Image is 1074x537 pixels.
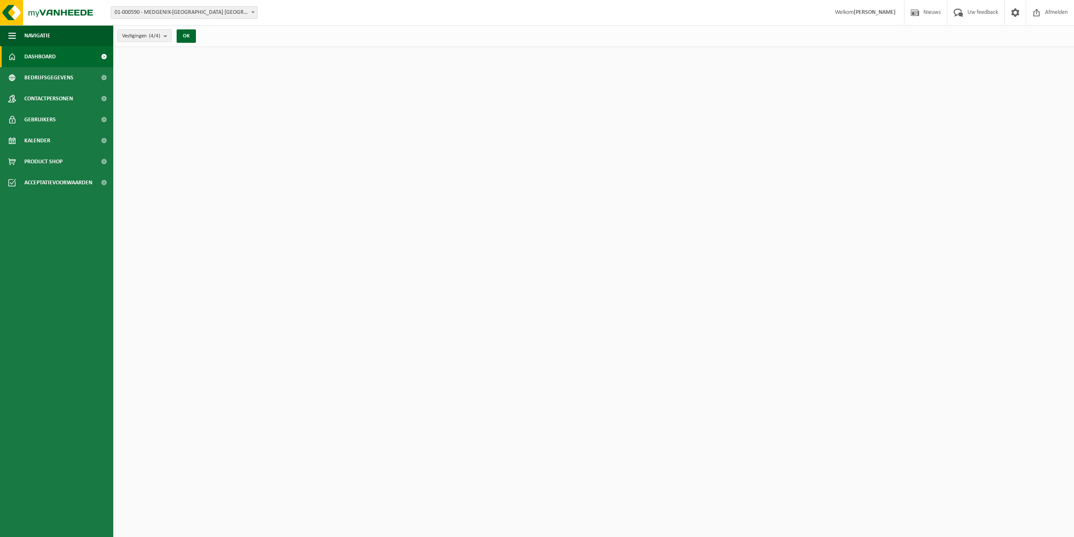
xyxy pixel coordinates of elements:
[117,29,172,42] button: Vestigingen(4/4)
[111,6,258,19] span: 01-000590 - MEDGENIX-BENELUX NV - WEVELGEM
[111,7,257,18] span: 01-000590 - MEDGENIX-BENELUX NV - WEVELGEM
[24,130,50,151] span: Kalender
[24,46,56,67] span: Dashboard
[24,67,73,88] span: Bedrijfsgegevens
[24,25,50,46] span: Navigatie
[177,29,196,43] button: OK
[24,151,63,172] span: Product Shop
[24,172,92,193] span: Acceptatievoorwaarden
[24,88,73,109] span: Contactpersonen
[122,30,160,42] span: Vestigingen
[24,109,56,130] span: Gebruikers
[854,9,896,16] strong: [PERSON_NAME]
[149,33,160,39] count: (4/4)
